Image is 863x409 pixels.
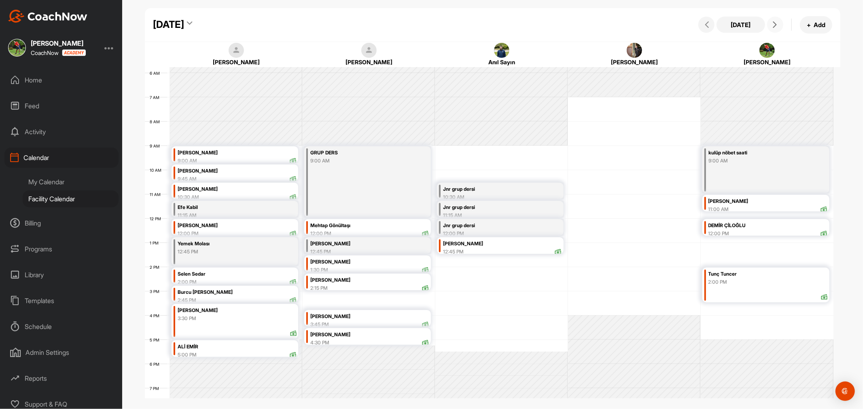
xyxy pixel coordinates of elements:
div: [PERSON_NAME] [708,197,827,206]
div: 12:00 PM [310,230,331,237]
div: [PERSON_NAME] [579,58,689,66]
div: Anıl Sayın [447,58,557,66]
div: [PERSON_NAME] [310,239,409,249]
div: 6 AM [145,71,168,76]
div: 4:30 PM [310,339,329,346]
div: [PERSON_NAME] [178,185,297,194]
div: [PERSON_NAME] [310,312,429,321]
div: [PERSON_NAME] [178,167,297,176]
div: Schedule [4,316,119,337]
div: 1 PM [145,240,167,245]
div: 4 PM [145,313,168,318]
img: square_9586089d7e11ec01d9bb61086f6e34e5.jpg [494,43,509,58]
div: 9 AM [145,143,168,148]
div: Jnr grup dersi [443,203,541,212]
div: 11:00 AM [708,206,729,213]
div: 12:45 PM [178,248,276,255]
div: [PERSON_NAME] [310,257,429,267]
div: 12:00 PM [443,230,541,237]
div: Activity [4,122,119,142]
div: 10 AM [145,168,170,173]
div: 5 PM [145,337,168,342]
div: 2:15 PM [310,285,328,292]
button: +Add [800,16,832,34]
img: square_default-ef6cabf814de5a2bf16c804365e32c732080f9872bdf737d349900a9daf73cf9.png [229,43,244,58]
div: Reports [4,368,119,388]
div: Selen Sedar [178,270,297,279]
div: Feed [4,96,119,116]
div: Calendar [4,148,119,168]
div: 8 AM [145,119,168,124]
div: 7 PM [145,386,167,391]
div: [PERSON_NAME] [712,58,822,66]
div: DEMİR ÇİLOĞLU [708,221,827,230]
div: Mehtap Gönültaşı [310,221,429,230]
div: 11 AM [145,192,169,197]
div: [PERSON_NAME] [178,306,297,315]
button: [DATE] [717,17,765,33]
div: 12:45 PM [443,248,464,255]
img: square_a5af11bd6a9eaf2830e86d991feef856.jpg [627,43,642,58]
img: CoachNow [8,10,87,23]
div: 9:00 AM [178,157,197,164]
span: + [807,21,811,29]
div: [PERSON_NAME] [314,58,424,66]
div: 2:45 PM [178,297,196,304]
div: Templates [4,291,119,311]
div: [PERSON_NAME] [310,276,429,285]
div: [PERSON_NAME] [443,239,562,249]
div: 3:45 PM [310,321,329,328]
div: Billing [4,213,119,233]
div: 3:30 PM [178,315,196,322]
div: [PERSON_NAME] [31,40,86,46]
div: Library [4,265,119,285]
div: 10:30 AM [443,194,541,201]
div: 3 PM [145,289,168,294]
img: square_0221d115ea49f605d8705f6c24cfd99a.jpg [759,43,775,58]
img: square_0221d115ea49f605d8705f6c24cfd99a.jpg [8,39,26,57]
div: Jnr grup dersi [443,185,541,194]
div: 11:15 AM [443,212,541,219]
div: [PERSON_NAME] [178,148,297,158]
div: 12:45 PM [310,248,409,255]
img: CoachNow acadmey [62,49,86,56]
div: 1:30 PM [310,266,328,274]
div: Efe Kabil [178,203,276,212]
div: kulüp nöbet saati [708,148,807,158]
div: 5:00 PM [178,351,197,358]
div: 2:00 PM [178,278,197,286]
div: GRUP DERS [310,148,409,158]
div: Burcu [PERSON_NAME] [178,288,297,297]
div: Admin Settings [4,342,119,363]
div: Jnr grup dersi [443,221,541,230]
div: 11:15 AM [178,212,276,219]
div: 6 PM [145,362,168,367]
div: Open Intercom Messenger [835,382,855,401]
div: 12:00 PM [708,230,729,237]
img: square_default-ef6cabf814de5a2bf16c804365e32c732080f9872bdf737d349900a9daf73cf9.png [361,43,377,58]
div: Facility Calendar [23,190,119,207]
div: 2:00 PM [708,278,727,286]
div: 9:00 AM [310,157,409,164]
div: CoachNow [31,49,86,56]
div: Yemek Molası [178,239,276,249]
div: Tunç Tuncer [708,270,827,279]
div: My Calendar [23,173,119,190]
div: Home [4,70,119,90]
div: 7 AM [145,95,168,100]
div: 12 PM [145,216,169,221]
div: [DATE] [153,17,184,32]
div: 2 PM [145,265,168,270]
div: 9:00 AM [708,157,807,164]
div: [PERSON_NAME] [178,221,297,230]
div: 12:00 PM [178,230,199,237]
div: 9:45 AM [178,175,197,183]
div: 10:30 AM [178,194,199,201]
div: ALİ EMİR [178,342,297,352]
div: [PERSON_NAME] [310,330,429,339]
div: [PERSON_NAME] [181,58,291,66]
div: Programs [4,239,119,259]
